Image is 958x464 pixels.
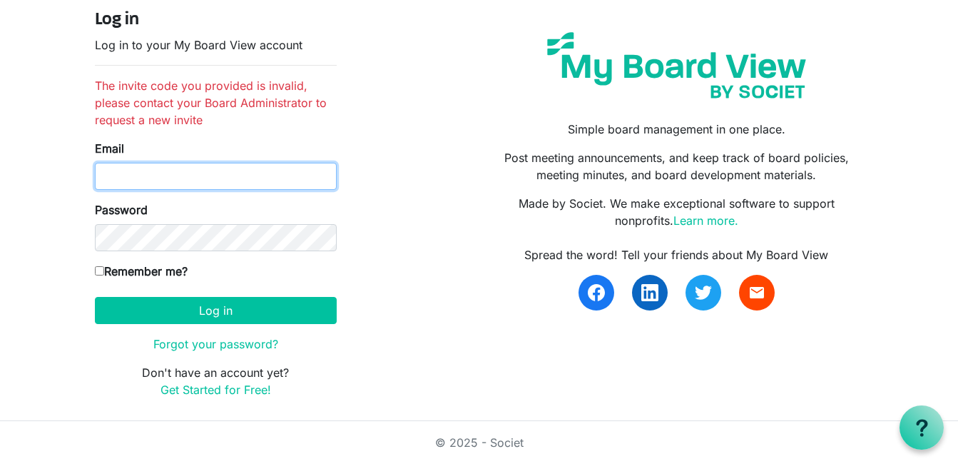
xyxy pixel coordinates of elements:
button: Log in [95,297,337,324]
img: twitter.svg [695,284,712,301]
div: Spread the word! Tell your friends about My Board View [489,246,863,263]
label: Email [95,140,124,157]
a: email [739,275,775,311]
a: Learn more. [673,213,738,228]
p: Made by Societ. We make exceptional software to support nonprofits. [489,195,863,229]
a: © 2025 - Societ [435,435,524,450]
label: Password [95,201,148,218]
span: email [748,284,765,301]
img: linkedin.svg [641,284,658,301]
img: facebook.svg [588,284,605,301]
a: Forgot your password? [153,337,278,351]
input: Remember me? [95,266,104,276]
p: Post meeting announcements, and keep track of board policies, meeting minutes, and board developm... [489,149,863,183]
li: The invite code you provided is invalid, please contact your Board Administrator to request a new... [95,77,337,128]
img: my-board-view-societ.svg [536,21,817,109]
p: Log in to your My Board View account [95,36,337,54]
h4: Log in [95,10,337,31]
label: Remember me? [95,263,188,280]
p: Don't have an account yet? [95,364,337,398]
a: Get Started for Free! [160,383,271,397]
p: Simple board management in one place. [489,121,863,138]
